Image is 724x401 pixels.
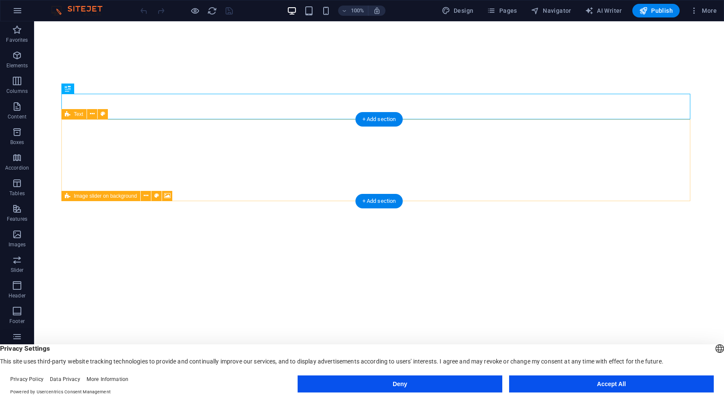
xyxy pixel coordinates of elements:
[6,62,28,69] p: Elements
[207,6,217,16] button: reload
[484,4,520,17] button: Pages
[438,4,477,17] div: Design (Ctrl+Alt+Y)
[338,6,368,16] button: 100%
[531,6,571,15] span: Navigator
[585,6,622,15] span: AI Writer
[11,267,24,274] p: Slider
[527,4,575,17] button: Navigator
[8,113,26,120] p: Content
[582,4,626,17] button: AI Writer
[690,6,717,15] span: More
[438,4,477,17] button: Design
[9,292,26,299] p: Header
[5,164,29,171] p: Accordion
[487,6,517,15] span: Pages
[10,139,24,146] p: Boxes
[6,88,28,95] p: Columns
[74,193,137,199] span: Image slider on background
[207,6,217,16] i: Reload page
[9,190,25,197] p: Tables
[9,318,25,325] p: Footer
[639,6,673,15] span: Publish
[7,216,27,222] p: Features
[356,194,403,208] div: + Add section
[686,4,720,17] button: More
[74,112,83,117] span: Text
[351,6,365,16] h6: 100%
[9,343,25,350] p: Forms
[49,6,113,16] img: Editor Logo
[9,241,26,248] p: Images
[632,4,680,17] button: Publish
[442,6,474,15] span: Design
[356,112,403,127] div: + Add section
[373,7,381,14] i: On resize automatically adjust zoom level to fit chosen device.
[190,6,200,16] button: Click here to leave preview mode and continue editing
[6,37,28,43] p: Favorites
